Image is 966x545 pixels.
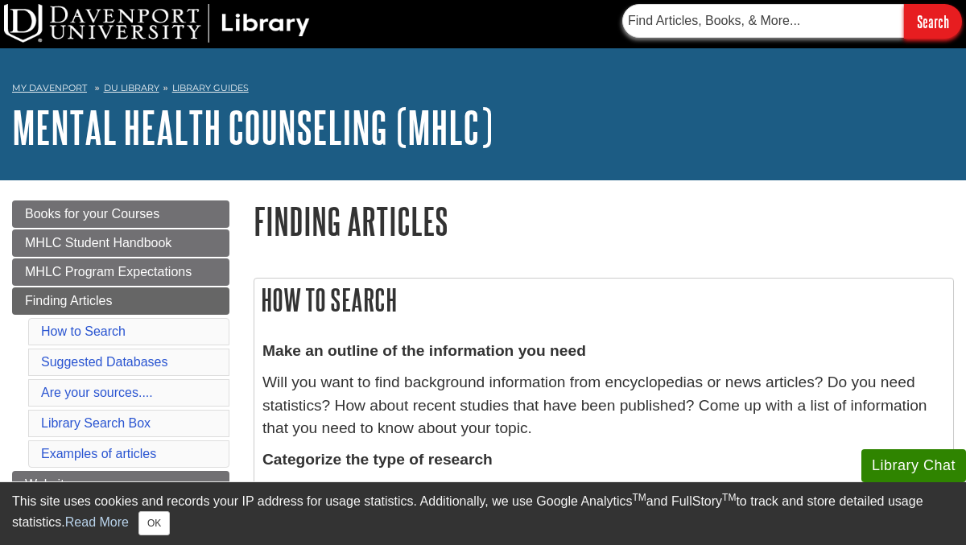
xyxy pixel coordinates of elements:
a: Are your sources.... [41,386,153,399]
a: Books for your Courses [12,200,229,228]
a: Library Guides [172,82,249,93]
p: Will you want to find background information from encyclopedias or news articles? Do you need sta... [262,371,945,440]
a: Examples of articles [41,447,156,460]
strong: Categorize the type of research [262,451,493,468]
span: Books for your Courses [25,207,159,221]
a: MHLC Program Expectations [12,258,229,286]
span: MHLC Student Handbook [25,236,171,250]
sup: TM [632,492,646,503]
h2: How to Search [254,279,953,321]
a: DU Library [104,82,159,93]
span: Websites [25,477,78,491]
strong: Make an outline of the information you need [262,342,586,359]
a: Mental Health Counseling (MHLC) [12,102,493,152]
button: Library Chat [861,449,966,482]
sup: TM [722,492,736,503]
span: Finding Articles [25,294,113,308]
input: Find Articles, Books, & More... [622,4,904,38]
a: Read More [65,515,129,529]
a: Websites [12,471,229,498]
div: This site uses cookies and records your IP address for usage statistics. Additionally, we use Goo... [12,492,954,535]
a: My Davenport [12,81,87,95]
a: Suggested Databases [41,355,167,369]
a: How to Search [41,324,126,338]
span: MHLC Program Expectations [25,265,192,279]
h1: Finding Articles [254,200,954,242]
a: MHLC Student Handbook [12,229,229,257]
a: Finding Articles [12,287,229,315]
form: Searches DU Library's articles, books, and more [622,4,962,39]
p: Now go through and categorize the type of information that you have identified in your outline. H... [262,480,945,526]
a: Library Search Box [41,416,151,430]
button: Close [138,511,170,535]
nav: breadcrumb [12,77,954,103]
img: DU Library [4,4,310,43]
input: Search [904,4,962,39]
